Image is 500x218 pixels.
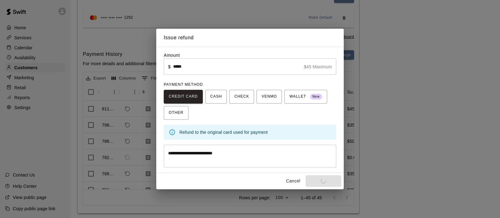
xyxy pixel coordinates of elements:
[229,90,254,104] button: CHECK
[164,106,188,120] button: OTHER
[169,92,198,102] span: CREDIT CARD
[289,92,322,102] span: WALLET
[168,64,171,70] p: $
[262,92,277,102] span: VENMO
[156,29,344,47] h2: Issue refund
[284,90,327,104] button: WALLET New
[164,53,180,58] label: Amount
[164,90,203,104] button: CREDIT CARD
[169,108,183,118] span: OTHER
[304,64,332,70] p: $45 Maximum
[205,90,227,104] button: CASH
[179,127,331,138] div: Refund to the original card used for payment
[310,93,322,101] span: New
[257,90,282,104] button: VENMO
[283,175,303,187] button: Cancel
[210,92,222,102] span: CASH
[164,82,203,87] span: PAYMENT METHOD
[234,92,249,102] span: CHECK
